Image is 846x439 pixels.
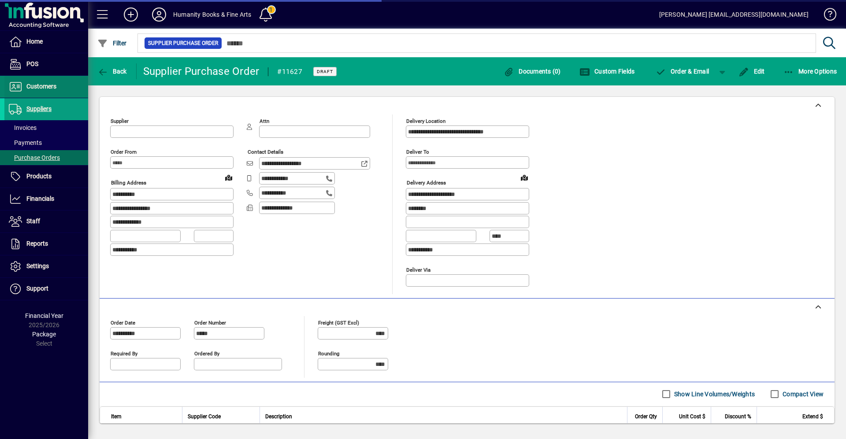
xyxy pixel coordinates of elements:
[725,412,751,421] span: Discount %
[145,7,173,22] button: Profile
[111,319,135,325] mat-label: Order date
[4,278,88,300] a: Support
[26,83,56,90] span: Customers
[4,210,88,232] a: Staff
[781,390,824,398] label: Compact View
[111,350,137,356] mat-label: Required by
[318,319,359,325] mat-label: Freight (GST excl)
[277,65,302,79] div: #11627
[317,69,333,74] span: Draft
[26,105,52,112] span: Suppliers
[97,68,127,75] span: Back
[26,218,40,225] span: Staff
[111,118,129,124] mat-label: Supplier
[26,173,52,180] span: Products
[265,412,292,421] span: Description
[4,76,88,98] a: Customers
[655,68,709,75] span: Order & Email
[4,31,88,53] a: Home
[672,390,755,398] label: Show Line Volumes/Weights
[9,124,37,131] span: Invoices
[95,63,129,79] button: Back
[26,262,49,269] span: Settings
[148,39,218,48] span: Supplier Purchase Order
[659,7,809,22] div: [PERSON_NAME] [EMAIL_ADDRESS][DOMAIN_NAME]
[504,68,561,75] span: Documents (0)
[406,118,445,124] mat-label: Delivery Location
[651,63,713,79] button: Order & Email
[406,266,430,273] mat-label: Deliver via
[4,135,88,150] a: Payments
[4,150,88,165] a: Purchase Orders
[501,63,563,79] button: Documents (0)
[517,170,531,184] a: View on map
[26,195,54,202] span: Financials
[4,188,88,210] a: Financials
[25,312,63,319] span: Financial Year
[4,233,88,255] a: Reports
[635,412,657,421] span: Order Qty
[117,7,145,22] button: Add
[26,60,38,67] span: POS
[88,63,137,79] app-page-header-button: Back
[579,68,635,75] span: Custom Fields
[26,240,48,247] span: Reports
[679,412,705,421] span: Unit Cost $
[736,63,767,79] button: Edit
[577,63,637,79] button: Custom Fields
[194,319,226,325] mat-label: Order number
[111,412,122,421] span: Item
[26,285,48,292] span: Support
[95,35,129,51] button: Filter
[817,2,835,30] a: Knowledge Base
[406,149,429,155] mat-label: Deliver To
[783,68,837,75] span: More Options
[318,350,339,356] mat-label: Rounding
[781,63,839,79] button: More Options
[222,170,236,184] a: View on map
[97,40,127,47] span: Filter
[188,412,221,421] span: Supplier Code
[194,350,219,356] mat-label: Ordered by
[9,154,60,161] span: Purchase Orders
[738,68,765,75] span: Edit
[4,120,88,135] a: Invoices
[4,255,88,277] a: Settings
[802,412,823,421] span: Extend $
[9,139,42,146] span: Payments
[143,64,260,78] div: Supplier Purchase Order
[4,53,88,75] a: POS
[26,38,43,45] span: Home
[173,7,252,22] div: Humanity Books & Fine Arts
[32,331,56,338] span: Package
[111,149,137,155] mat-label: Order from
[4,166,88,188] a: Products
[260,118,269,124] mat-label: Attn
